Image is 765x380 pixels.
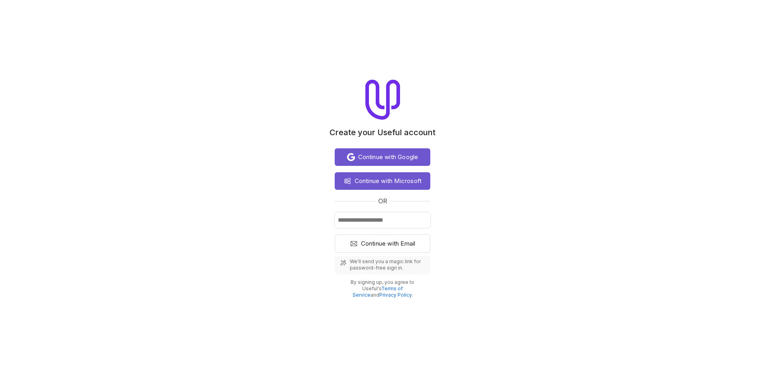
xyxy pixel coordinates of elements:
[361,239,416,248] span: Continue with Email
[335,212,430,228] input: Email
[358,152,418,162] span: Continue with Google
[353,285,403,298] a: Terms of Service
[378,196,387,206] span: or
[330,128,435,137] h1: Create your Useful account
[355,176,422,186] span: Continue with Microsoft
[335,234,430,253] button: Continue with Email
[335,148,430,166] button: Continue with Google
[350,258,426,271] span: We'll send you a magic link for password-free sign in.
[335,172,430,190] button: Continue with Microsoft
[379,292,412,298] a: Privacy Policy
[341,279,424,298] p: By signing up, you agree to Useful's and .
